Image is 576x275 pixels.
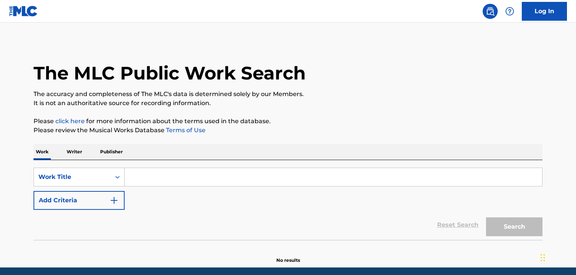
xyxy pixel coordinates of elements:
iframe: Chat Widget [538,239,576,275]
a: Public Search [483,4,498,19]
p: Publisher [98,144,125,160]
div: Drag [541,246,545,269]
p: No results [276,248,300,264]
a: click here [55,118,85,125]
p: Please review the Musical Works Database [34,126,542,135]
p: Please for more information about the terms used in the database. [34,117,542,126]
img: search [486,7,495,16]
img: 9d2ae6d4665cec9f34b9.svg [110,196,119,205]
p: The accuracy and completeness of The MLC's data is determined solely by our Members. [34,90,542,99]
a: Log In [522,2,567,21]
h1: The MLC Public Work Search [34,62,306,84]
img: help [505,7,514,16]
a: Terms of Use [165,127,206,134]
p: It is not an authoritative source for recording information. [34,99,542,108]
p: Writer [64,144,84,160]
img: MLC Logo [9,6,38,17]
button: Add Criteria [34,191,125,210]
div: Help [502,4,517,19]
p: Work [34,144,51,160]
form: Search Form [34,168,542,240]
div: Work Title [38,173,106,182]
